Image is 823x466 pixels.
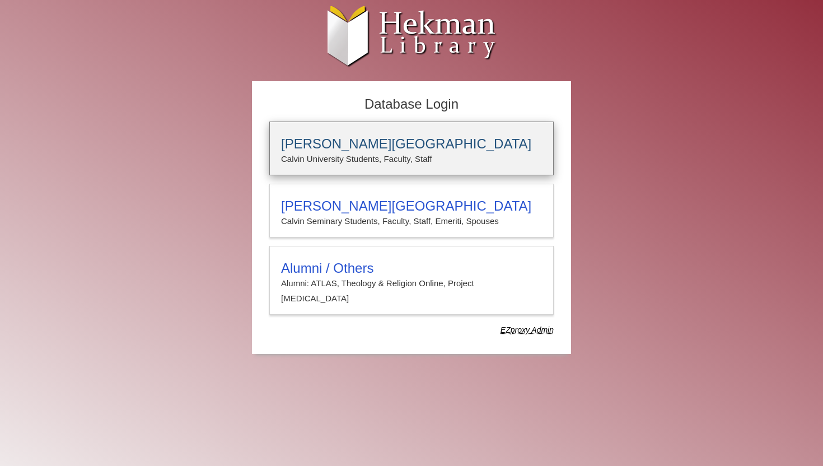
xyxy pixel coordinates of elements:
h3: [PERSON_NAME][GEOGRAPHIC_DATA] [281,136,542,152]
p: Alumni: ATLAS, Theology & Religion Online, Project [MEDICAL_DATA] [281,276,542,306]
p: Calvin University Students, Faculty, Staff [281,152,542,166]
p: Calvin Seminary Students, Faculty, Staff, Emeriti, Spouses [281,214,542,229]
summary: Alumni / OthersAlumni: ATLAS, Theology & Religion Online, Project [MEDICAL_DATA] [281,260,542,306]
a: [PERSON_NAME][GEOGRAPHIC_DATA]Calvin Seminary Students, Faculty, Staff, Emeriti, Spouses [269,184,554,237]
dfn: Use Alumni login [501,325,554,334]
a: [PERSON_NAME][GEOGRAPHIC_DATA]Calvin University Students, Faculty, Staff [269,122,554,175]
h2: Database Login [264,93,559,116]
h3: [PERSON_NAME][GEOGRAPHIC_DATA] [281,198,542,214]
h3: Alumni / Others [281,260,542,276]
